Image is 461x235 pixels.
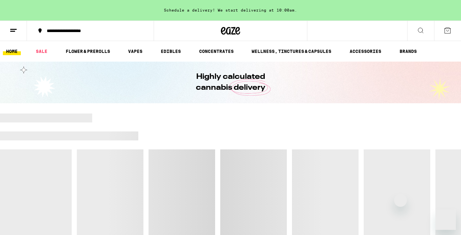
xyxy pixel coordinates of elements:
a: WELLNESS, TINCTURES & CAPSULES [248,47,335,55]
a: FLOWER & PREROLLS [62,47,113,55]
a: EDIBLES [158,47,184,55]
a: CONCENTRATES [196,47,237,55]
h1: Highly calculated cannabis delivery [178,71,283,93]
iframe: Button to launch messaging window [435,209,456,230]
a: HOME [3,47,21,55]
a: ACCESSORIES [346,47,384,55]
a: BRANDS [396,47,420,55]
a: SALE [33,47,51,55]
a: VAPES [125,47,146,55]
iframe: Close message [394,194,407,207]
